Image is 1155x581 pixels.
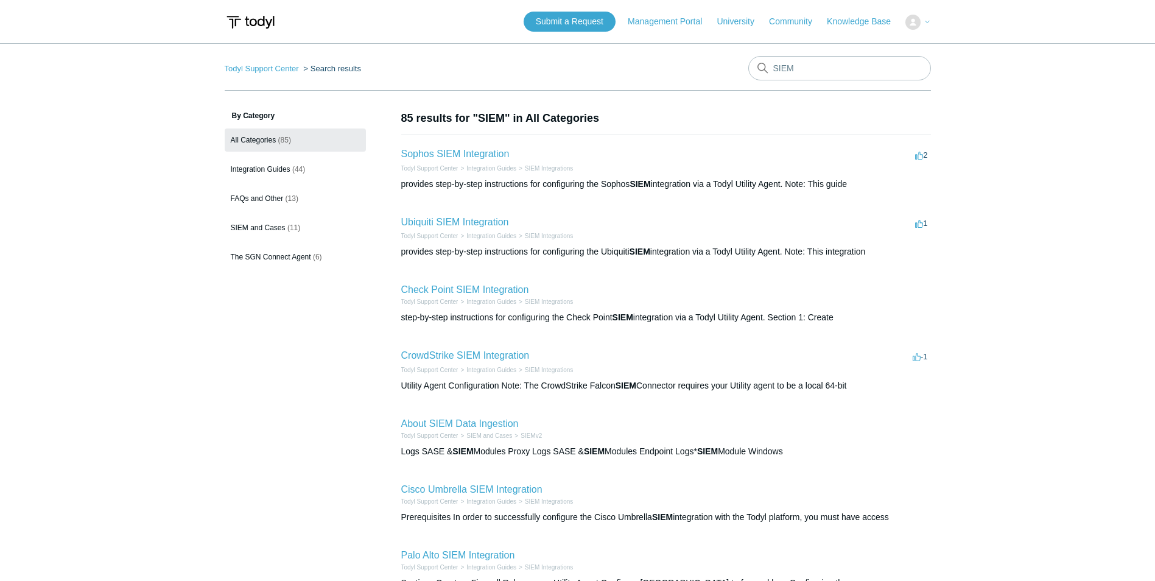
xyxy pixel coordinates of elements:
li: SIEM Integrations [516,297,573,306]
a: FAQs and Other (13) [225,187,366,210]
li: Search results [301,64,361,73]
em: SIEM [584,446,605,456]
span: 1 [915,219,927,228]
a: Knowledge Base [827,15,903,28]
a: Integration Guides (44) [225,158,366,181]
a: Integration Guides [466,564,516,571]
li: Todyl Support Center [401,231,458,241]
span: (11) [287,224,300,232]
li: Todyl Support Center [401,563,458,572]
li: SIEMv2 [512,431,542,440]
div: provides step-by-step instructions for configuring the Ubiquiti integration via a Todyl Utility A... [401,245,931,258]
span: FAQs and Other [231,194,284,203]
li: SIEM Integrations [516,365,573,375]
li: SIEM Integrations [516,563,573,572]
li: Integration Guides [458,563,516,572]
a: SIEMv2 [521,432,542,439]
a: Integration Guides [466,298,516,305]
li: Integration Guides [458,365,516,375]
div: step-by-step instructions for configuring the Check Point integration via a Todyl Utility Agent. ... [401,311,931,324]
li: SIEM Integrations [516,164,573,173]
div: Utility Agent Configuration Note: The CrowdStrike Falcon Connector requires your Utility agent to... [401,379,931,392]
li: SIEM Integrations [516,231,573,241]
li: Todyl Support Center [401,297,458,306]
a: Check Point SIEM Integration [401,284,529,295]
em: SIEM [613,312,633,322]
a: All Categories (85) [225,129,366,152]
li: Integration Guides [458,297,516,306]
em: SIEM [452,446,473,456]
li: Todyl Support Center [401,497,458,506]
a: Todyl Support Center [401,432,458,439]
a: About SIEM Data Ingestion [401,418,519,429]
a: CrowdStrike SIEM Integration [401,350,530,361]
a: Todyl Support Center [225,64,299,73]
span: (6) [313,253,322,261]
a: Integration Guides [466,367,516,373]
a: SIEM Integrations [525,233,573,239]
a: Palo Alto SIEM Integration [401,550,515,560]
a: SIEM Integrations [525,367,573,373]
a: Ubiquiti SIEM Integration [401,217,509,227]
li: SIEM Integrations [516,497,573,506]
a: SIEM and Cases (11) [225,216,366,239]
span: -1 [913,352,928,361]
em: SIEM [630,179,650,189]
span: All Categories [231,136,276,144]
input: Search [748,56,931,80]
span: The SGN Connect Agent [231,253,311,261]
div: Logs SASE & Modules Proxy Logs SASE & Modules Endpoint Logs* Module Windows [401,445,931,458]
li: Integration Guides [458,164,516,173]
h3: By Category [225,110,366,121]
em: SIEM [616,381,636,390]
img: Todyl Support Center Help Center home page [225,11,276,33]
li: Todyl Support Center [401,164,458,173]
a: Integration Guides [466,498,516,505]
span: (44) [292,165,305,174]
em: SIEM [697,446,718,456]
div: provides step-by-step instructions for configuring the Sophos integration via a Todyl Utility Age... [401,178,931,191]
div: Prerequisites In order to successfully configure the Cisco Umbrella integration with the Todyl pl... [401,511,931,524]
a: Integration Guides [466,165,516,172]
a: Submit a Request [524,12,616,32]
a: Integration Guides [466,233,516,239]
a: University [717,15,766,28]
span: (13) [286,194,298,203]
li: Integration Guides [458,231,516,241]
li: Todyl Support Center [401,365,458,375]
em: SIEM [652,512,673,522]
a: Todyl Support Center [401,367,458,373]
h1: 85 results for "SIEM" in All Categories [401,110,931,127]
a: SIEM Integrations [525,498,573,505]
li: SIEM and Cases [458,431,512,440]
li: Integration Guides [458,497,516,506]
a: SIEM Integrations [525,564,573,571]
a: The SGN Connect Agent (6) [225,245,366,269]
li: Todyl Support Center [225,64,301,73]
li: Todyl Support Center [401,431,458,440]
span: Integration Guides [231,165,290,174]
a: Community [769,15,824,28]
a: Todyl Support Center [401,498,458,505]
a: SIEM Integrations [525,165,573,172]
em: SIEM [630,247,650,256]
a: Todyl Support Center [401,564,458,571]
span: 2 [915,150,927,160]
a: Todyl Support Center [401,233,458,239]
span: SIEM and Cases [231,224,286,232]
a: Sophos SIEM Integration [401,149,510,159]
a: SIEM Integrations [525,298,573,305]
a: Todyl Support Center [401,298,458,305]
a: Todyl Support Center [401,165,458,172]
a: Management Portal [628,15,714,28]
a: SIEM and Cases [466,432,512,439]
a: Cisco Umbrella SIEM Integration [401,484,542,495]
span: (85) [278,136,291,144]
